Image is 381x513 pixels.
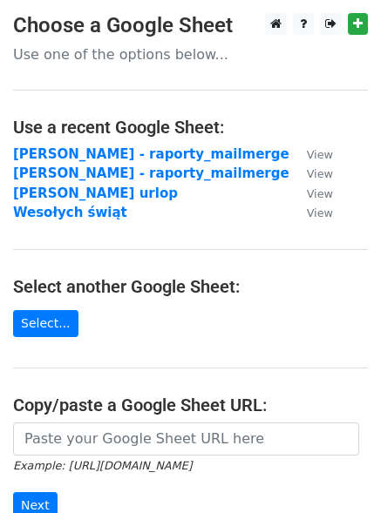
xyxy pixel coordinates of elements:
a: Select... [13,310,78,337]
a: View [289,146,333,162]
small: View [307,187,333,200]
h4: Copy/paste a Google Sheet URL: [13,395,368,415]
input: Paste your Google Sheet URL here [13,422,359,456]
h4: Use a recent Google Sheet: [13,117,368,138]
a: [PERSON_NAME] - raporty_mailmerge [13,165,289,181]
small: View [307,206,333,219]
a: View [289,165,333,181]
a: [PERSON_NAME] urlop [13,186,178,201]
a: Wesołych świąt [13,205,127,220]
a: [PERSON_NAME] - raporty_mailmerge [13,146,289,162]
p: Use one of the options below... [13,45,368,64]
a: View [289,205,333,220]
small: View [307,167,333,180]
a: View [289,186,333,201]
h3: Choose a Google Sheet [13,13,368,38]
small: View [307,148,333,161]
small: Example: [URL][DOMAIN_NAME] [13,459,192,472]
h4: Select another Google Sheet: [13,276,368,297]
